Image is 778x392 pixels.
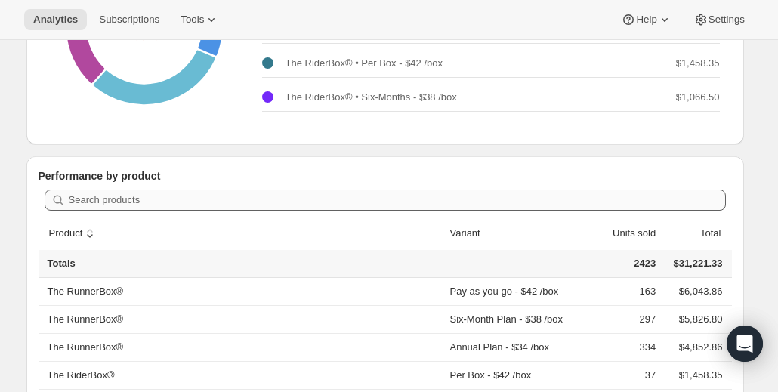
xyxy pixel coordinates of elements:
[445,278,584,305] td: Pay as you go - $42 /box
[47,219,100,248] button: sort ascending byProduct
[584,333,660,361] td: 334
[445,361,584,389] td: Per Box - $42 /box
[90,9,168,30] button: Subscriptions
[69,190,726,211] input: Search products
[39,305,446,333] th: The RunnerBox®
[660,250,731,278] td: $31,221.33
[595,219,658,248] button: Units sold
[39,333,446,361] th: The RunnerBox®
[286,56,443,71] p: The RiderBox® • Per Box - $42 /box
[99,14,159,26] span: Subscriptions
[612,9,681,30] button: Help
[39,361,446,389] th: The RiderBox®
[727,326,763,362] div: Open Intercom Messenger
[709,14,745,26] span: Settings
[39,168,732,184] p: Performance by product
[447,219,497,248] button: Variant
[39,250,446,278] th: Totals
[24,9,87,30] button: Analytics
[584,278,660,305] td: 163
[676,90,720,105] p: $1,066.50
[181,14,204,26] span: Tools
[683,219,723,248] button: Total
[584,250,660,278] td: 2423
[171,9,228,30] button: Tools
[684,9,754,30] button: Settings
[39,278,446,305] th: The RunnerBox®
[676,56,720,71] p: $1,458.35
[445,333,584,361] td: Annual Plan - $34 /box
[584,361,660,389] td: 37
[584,305,660,333] td: 297
[445,305,584,333] td: Six-Month Plan - $38 /box
[660,361,731,389] td: $1,458.35
[660,333,731,361] td: $4,852.86
[660,278,731,305] td: $6,043.86
[660,305,731,333] td: $5,826.80
[286,90,457,105] p: The RiderBox® • Six-Months - $38 /box
[33,14,78,26] span: Analytics
[636,14,656,26] span: Help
